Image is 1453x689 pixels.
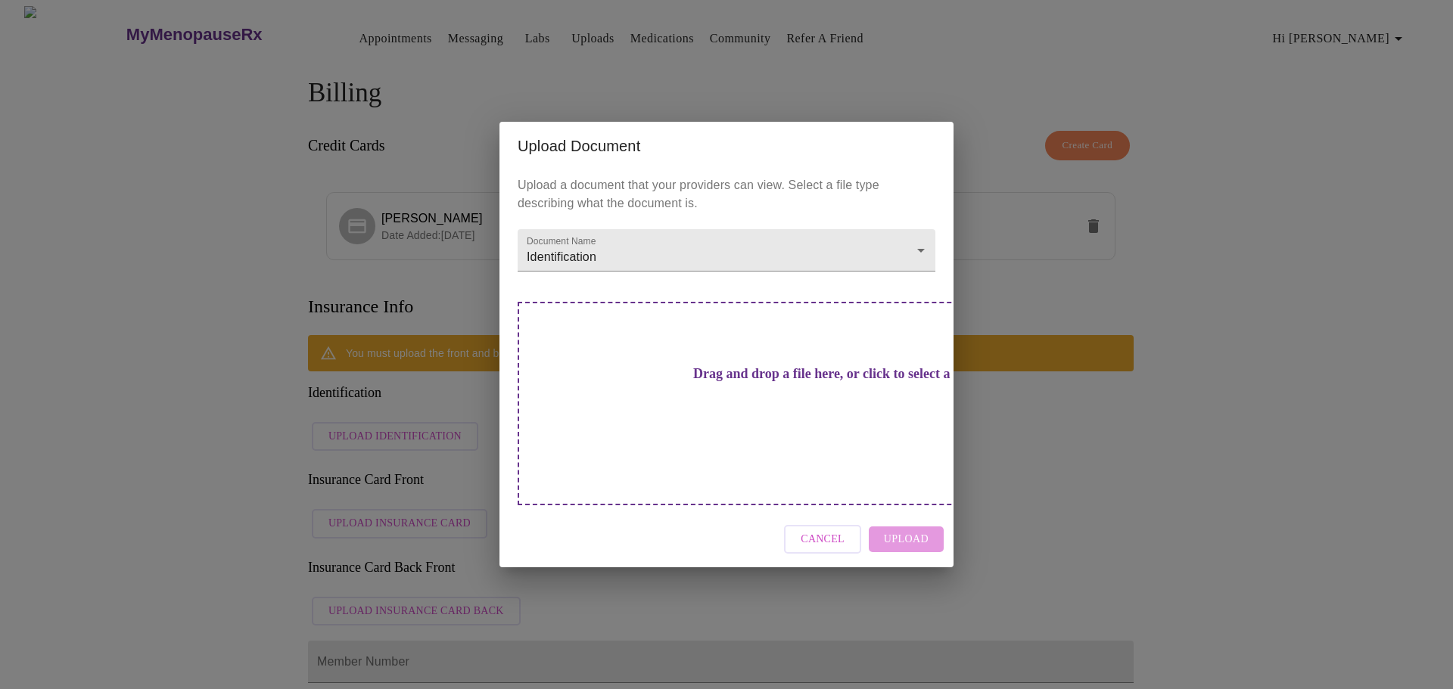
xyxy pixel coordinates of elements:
[518,229,935,272] div: Identification
[624,366,1041,382] h3: Drag and drop a file here, or click to select a file
[518,134,935,158] h2: Upload Document
[518,176,935,213] p: Upload a document that your providers can view. Select a file type describing what the document is.
[784,525,861,554] button: Cancel
[801,530,845,549] span: Cancel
